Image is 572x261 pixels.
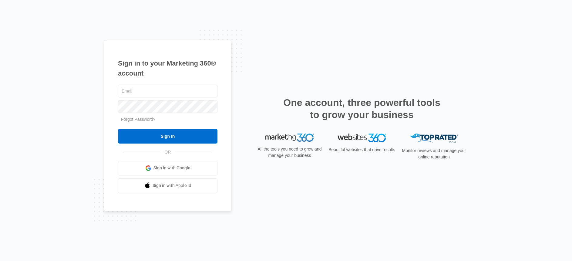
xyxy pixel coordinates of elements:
[118,161,217,175] a: Sign in with Google
[400,147,468,160] p: Monitor reviews and manage your online reputation
[121,117,156,122] a: Forgot Password?
[256,146,324,159] p: All the tools you need to grow and manage your business
[118,178,217,193] a: Sign in with Apple Id
[118,85,217,97] input: Email
[338,134,386,142] img: Websites 360
[118,129,217,144] input: Sign In
[265,134,314,142] img: Marketing 360
[118,58,217,78] h1: Sign in to your Marketing 360® account
[153,182,191,189] span: Sign in with Apple Id
[153,165,190,171] span: Sign in with Google
[328,147,396,153] p: Beautiful websites that drive results
[281,97,442,121] h2: One account, three powerful tools to grow your business
[160,149,175,155] span: OR
[410,134,458,144] img: Top Rated Local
